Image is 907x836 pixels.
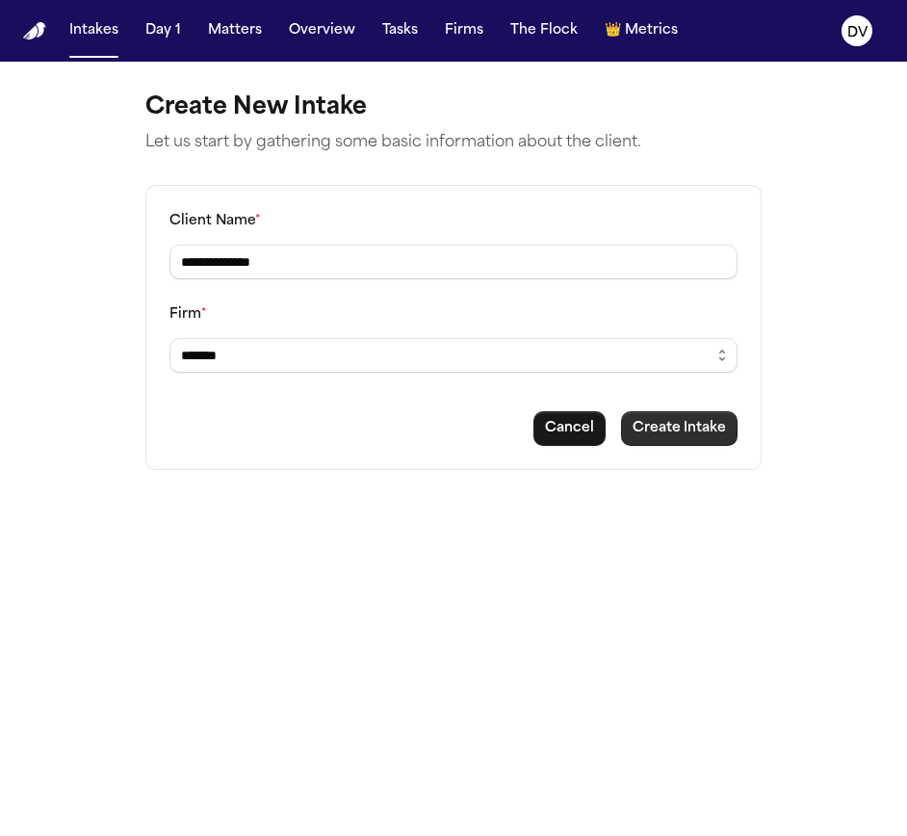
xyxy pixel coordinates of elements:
button: Tasks [375,13,426,48]
button: Day 1 [138,13,189,48]
button: Matters [200,13,270,48]
button: Firms [437,13,491,48]
button: Intakes [62,13,126,48]
h1: Create New Intake [145,92,762,123]
button: The Flock [503,13,585,48]
input: Client name [169,245,738,279]
button: Overview [281,13,363,48]
input: Select a firm [169,338,738,373]
label: Client Name [169,214,261,228]
img: Finch Logo [23,22,46,40]
button: Cancel intake creation [533,411,606,446]
label: Firm [169,307,207,322]
a: Home [23,22,46,40]
p: Let us start by gathering some basic information about the client. [145,131,762,154]
button: crownMetrics [597,13,686,48]
button: Create intake [621,411,738,446]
